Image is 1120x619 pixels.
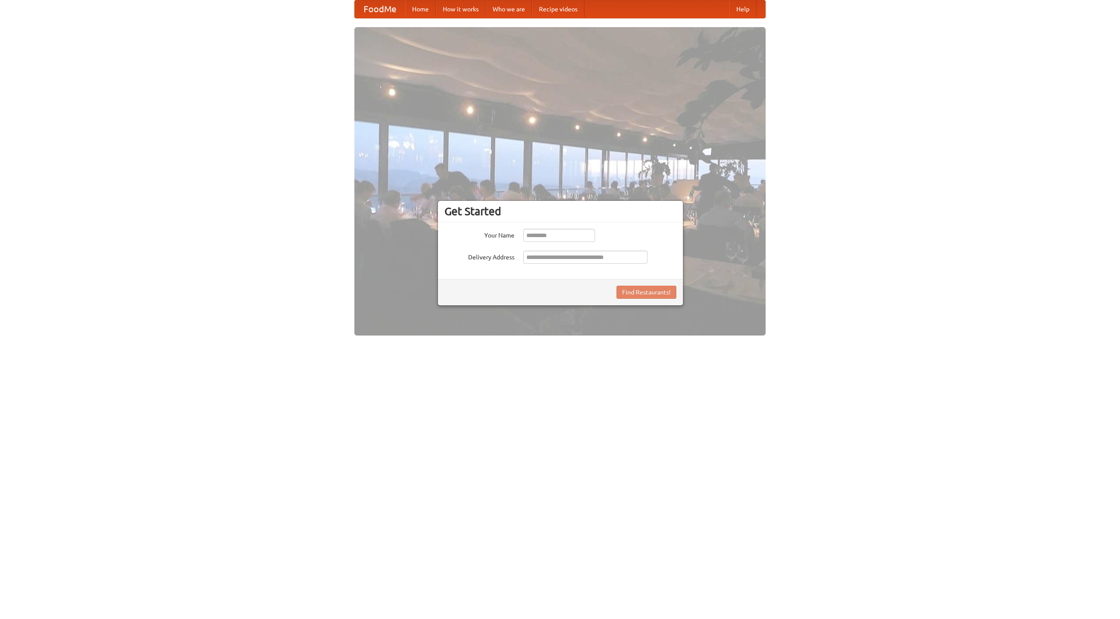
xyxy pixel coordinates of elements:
a: How it works [436,0,486,18]
a: Help [729,0,756,18]
h3: Get Started [444,205,676,218]
label: Delivery Address [444,251,514,262]
a: Who we are [486,0,532,18]
a: Recipe videos [532,0,584,18]
button: Find Restaurants! [616,286,676,299]
a: FoodMe [355,0,405,18]
label: Your Name [444,229,514,240]
a: Home [405,0,436,18]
